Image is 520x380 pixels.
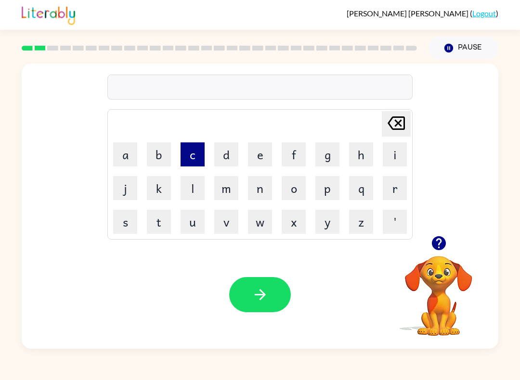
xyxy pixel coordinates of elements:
a: Logout [472,9,496,18]
button: z [349,210,373,234]
button: j [113,176,137,200]
button: b [147,142,171,166]
button: n [248,176,272,200]
button: l [181,176,205,200]
button: w [248,210,272,234]
button: d [214,142,238,166]
button: t [147,210,171,234]
button: v [214,210,238,234]
button: f [282,142,306,166]
div: ( ) [347,9,498,18]
button: r [383,176,407,200]
button: y [315,210,339,234]
button: c [181,142,205,166]
button: ' [383,210,407,234]
button: m [214,176,238,200]
button: a [113,142,137,166]
img: Literably [22,4,75,25]
button: q [349,176,373,200]
button: s [113,210,137,234]
button: u [181,210,205,234]
span: [PERSON_NAME] [PERSON_NAME] [347,9,470,18]
video: Your browser must support playing .mp4 files to use Literably. Please try using another browser. [390,241,487,337]
button: Pause [429,37,498,59]
button: e [248,142,272,166]
button: o [282,176,306,200]
button: k [147,176,171,200]
button: x [282,210,306,234]
button: g [315,142,339,166]
button: p [315,176,339,200]
button: i [383,142,407,166]
button: h [349,142,373,166]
